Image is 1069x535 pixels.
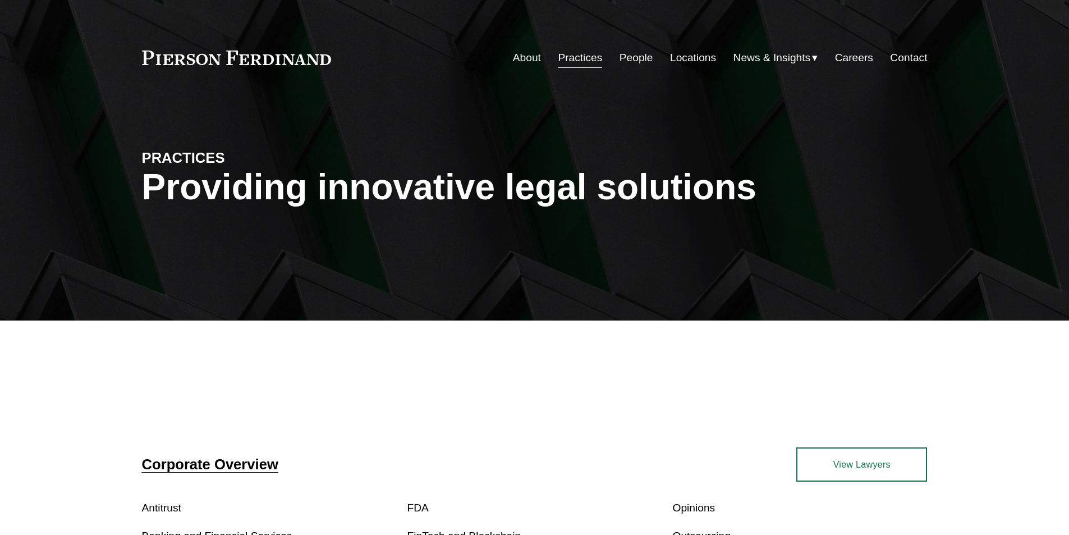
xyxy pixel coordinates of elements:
a: Antitrust [142,502,181,514]
a: Corporate Overview [142,456,278,472]
h1: Providing innovative legal solutions [142,167,928,208]
a: About [513,47,541,68]
a: Contact [890,47,927,68]
a: People [620,47,653,68]
a: Careers [835,47,873,68]
a: Practices [558,47,602,68]
h4: PRACTICES [142,149,338,167]
a: Locations [670,47,716,68]
a: View Lawyers [796,447,927,481]
span: News & Insights [733,48,811,68]
a: FDA [407,502,429,514]
a: folder dropdown [733,47,818,68]
a: Opinions [672,502,715,514]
